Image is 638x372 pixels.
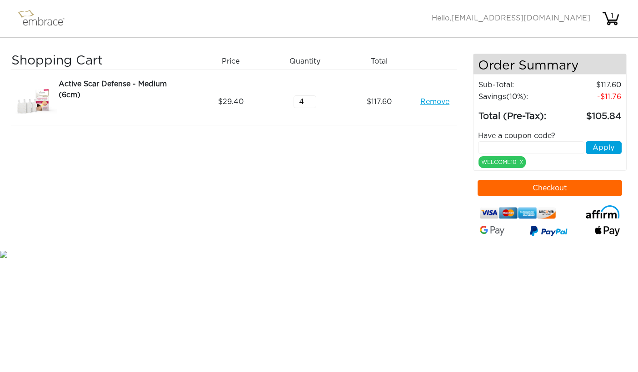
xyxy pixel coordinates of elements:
button: Checkout [478,180,623,196]
h3: Shopping Cart [11,54,190,69]
td: 117.60 [557,79,622,91]
div: Price [197,54,271,69]
div: Total [345,54,419,69]
span: (10%) [506,93,526,100]
div: Active Scar Defense - Medium (6cm) [59,79,190,100]
img: Google-Pay-Logo.svg [480,226,505,236]
a: 1 [602,15,620,22]
span: 117.60 [367,96,392,107]
td: 11.76 [557,91,622,103]
div: Have a coupon code? [471,130,629,141]
span: [EMAIL_ADDRESS][DOMAIN_NAME] [451,15,590,22]
img: affirm-logo.svg [586,205,620,218]
img: logo.png [16,7,75,30]
img: paypal-v3.png [530,224,568,239]
span: Quantity [289,56,320,67]
a: x [520,158,523,166]
button: Apply [586,141,622,154]
span: Hello, [432,15,590,22]
img: 3dae449a-8dcd-11e7-960f-02e45ca4b85b.jpeg [11,79,57,125]
div: 1 [603,10,621,21]
img: fullApplePay.png [595,226,620,236]
td: Sub-Total: [478,79,557,91]
div: WELCOME10 [478,156,526,168]
td: 105.84 [557,103,622,124]
a: Remove [420,96,449,107]
img: cart [602,10,620,28]
img: credit-cards.png [480,205,556,221]
td: Savings : [478,91,557,103]
span: 29.40 [218,96,244,107]
td: Total (Pre-Tax): [478,103,557,124]
h4: Order Summary [474,54,627,74]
